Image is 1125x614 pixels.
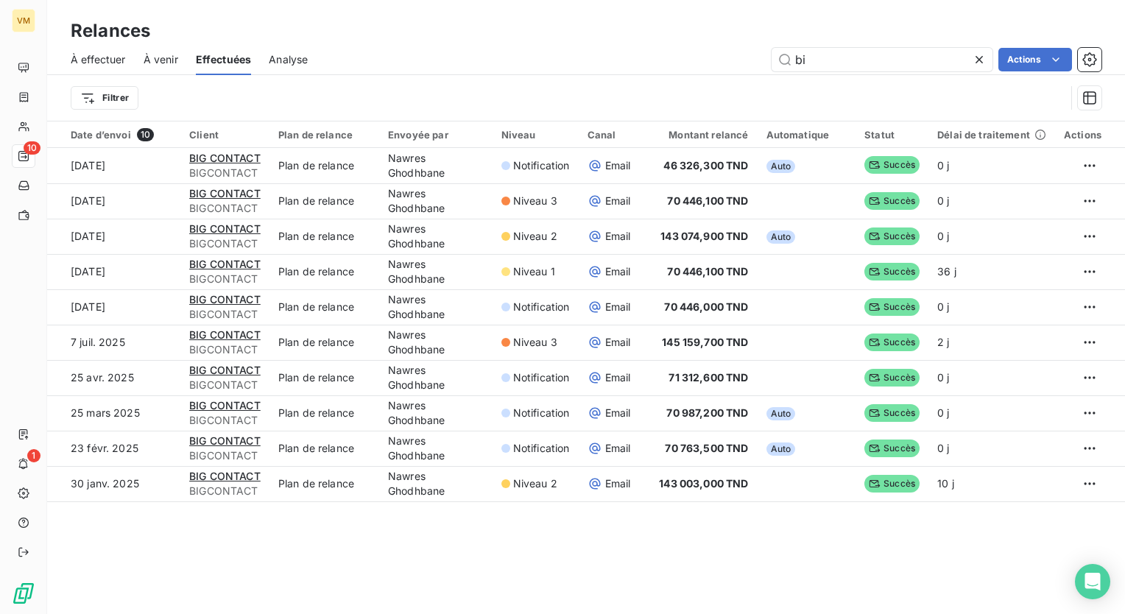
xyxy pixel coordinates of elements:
[662,336,748,348] span: 145 159,700 TND
[71,128,172,141] div: Date d’envoi
[269,289,379,325] td: Plan de relance
[605,158,631,173] span: Email
[189,201,261,216] span: BIGCONTACT
[379,466,493,501] td: Nawres Ghodhbane
[379,395,493,431] td: Nawres Ghodhbane
[189,258,261,270] span: BIG CONTACT
[1075,564,1110,599] div: Open Intercom Messenger
[47,466,180,501] td: 30 janv. 2025
[513,476,557,491] span: Niveau 2
[513,229,557,244] span: Niveau 2
[269,395,379,431] td: Plan de relance
[864,227,920,245] span: Succès
[379,431,493,466] td: Nawres Ghodhbane
[663,159,748,172] span: 46 326,300 TND
[189,152,261,164] span: BIG CONTACT
[513,194,557,208] span: Niveau 3
[269,360,379,395] td: Plan de relance
[27,449,40,462] span: 1
[269,219,379,254] td: Plan de relance
[864,369,920,387] span: Succès
[47,431,180,466] td: 23 févr. 2025
[928,183,1055,219] td: 0 j
[937,129,1030,141] span: Délai de traitement
[379,219,493,254] td: Nawres Ghodhbane
[269,325,379,360] td: Plan de relance
[269,431,379,466] td: Plan de relance
[605,441,631,456] span: Email
[189,342,261,357] span: BIGCONTACT
[864,404,920,422] span: Succès
[766,160,796,173] span: Auto
[379,360,493,395] td: Nawres Ghodhbane
[605,335,631,350] span: Email
[766,129,847,141] div: Automatique
[47,219,180,254] td: [DATE]
[660,230,748,242] span: 143 074,900 TND
[864,440,920,457] span: Succès
[513,370,570,385] span: Notification
[998,48,1072,71] button: Actions
[71,52,126,67] span: À effectuer
[189,413,261,428] span: BIGCONTACT
[501,129,570,141] div: Niveau
[513,441,570,456] span: Notification
[144,52,178,67] span: À venir
[189,129,219,141] span: Client
[189,328,261,341] span: BIG CONTACT
[189,470,261,482] span: BIG CONTACT
[47,325,180,360] td: 7 juil. 2025
[605,264,631,279] span: Email
[379,325,493,360] td: Nawres Ghodhbane
[605,194,631,208] span: Email
[588,129,634,141] div: Canal
[864,298,920,316] span: Succès
[651,129,748,141] div: Montant relancé
[928,289,1055,325] td: 0 j
[772,48,992,71] input: Rechercher
[12,582,35,605] img: Logo LeanPay
[605,300,631,314] span: Email
[189,307,261,322] span: BIGCONTACT
[269,52,308,67] span: Analyse
[928,325,1055,360] td: 2 j
[189,236,261,251] span: BIGCONTACT
[24,141,40,155] span: 10
[669,371,748,384] span: 71 312,600 TND
[513,264,555,279] span: Niveau 1
[513,406,570,420] span: Notification
[12,9,35,32] div: VM
[189,187,261,200] span: BIG CONTACT
[47,360,180,395] td: 25 avr. 2025
[1064,129,1101,141] div: Actions
[659,477,748,490] span: 143 003,000 TND
[47,183,180,219] td: [DATE]
[766,407,796,420] span: Auto
[189,399,261,412] span: BIG CONTACT
[513,158,570,173] span: Notification
[47,148,180,183] td: [DATE]
[766,230,796,244] span: Auto
[189,434,261,447] span: BIG CONTACT
[189,166,261,180] span: BIGCONTACT
[196,52,252,67] span: Effectuées
[189,293,261,306] span: BIG CONTACT
[664,300,748,313] span: 70 446,000 TND
[666,406,748,419] span: 70 987,200 TND
[605,476,631,491] span: Email
[864,263,920,280] span: Succès
[189,448,261,463] span: BIGCONTACT
[928,431,1055,466] td: 0 j
[766,442,796,456] span: Auto
[864,129,920,141] div: Statut
[605,229,631,244] span: Email
[667,194,748,207] span: 70 446,100 TND
[667,265,748,278] span: 70 446,100 TND
[47,395,180,431] td: 25 mars 2025
[379,254,493,289] td: Nawres Ghodhbane
[928,395,1055,431] td: 0 j
[137,128,154,141] span: 10
[47,254,180,289] td: [DATE]
[189,272,261,286] span: BIGCONTACT
[379,289,493,325] td: Nawres Ghodhbane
